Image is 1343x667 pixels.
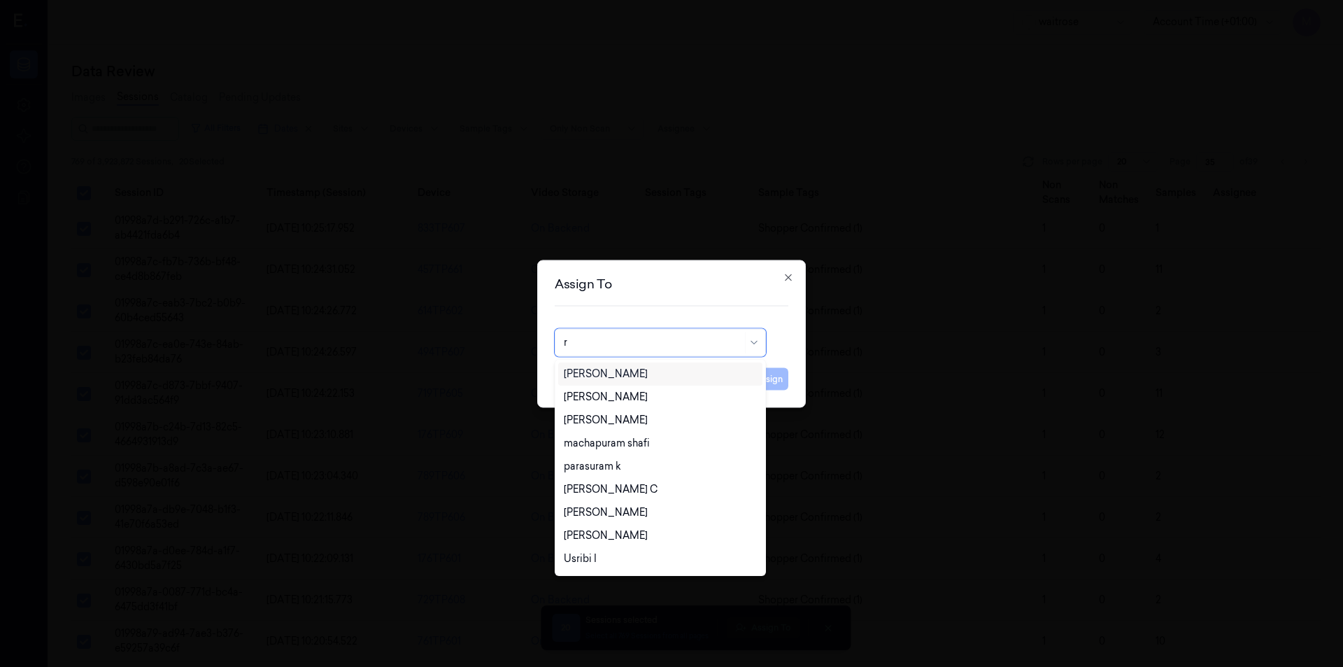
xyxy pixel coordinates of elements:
div: machapuram shafi [564,436,650,451]
div: [PERSON_NAME] [564,390,648,405]
div: [PERSON_NAME] [564,413,648,428]
div: [PERSON_NAME] C [564,482,658,497]
div: [PERSON_NAME] [564,505,648,520]
h2: Assign To [555,277,788,290]
div: [PERSON_NAME] [564,528,648,543]
div: Usribi I [564,552,597,566]
div: parasuram k [564,459,621,474]
div: [PERSON_NAME] [564,367,648,381]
